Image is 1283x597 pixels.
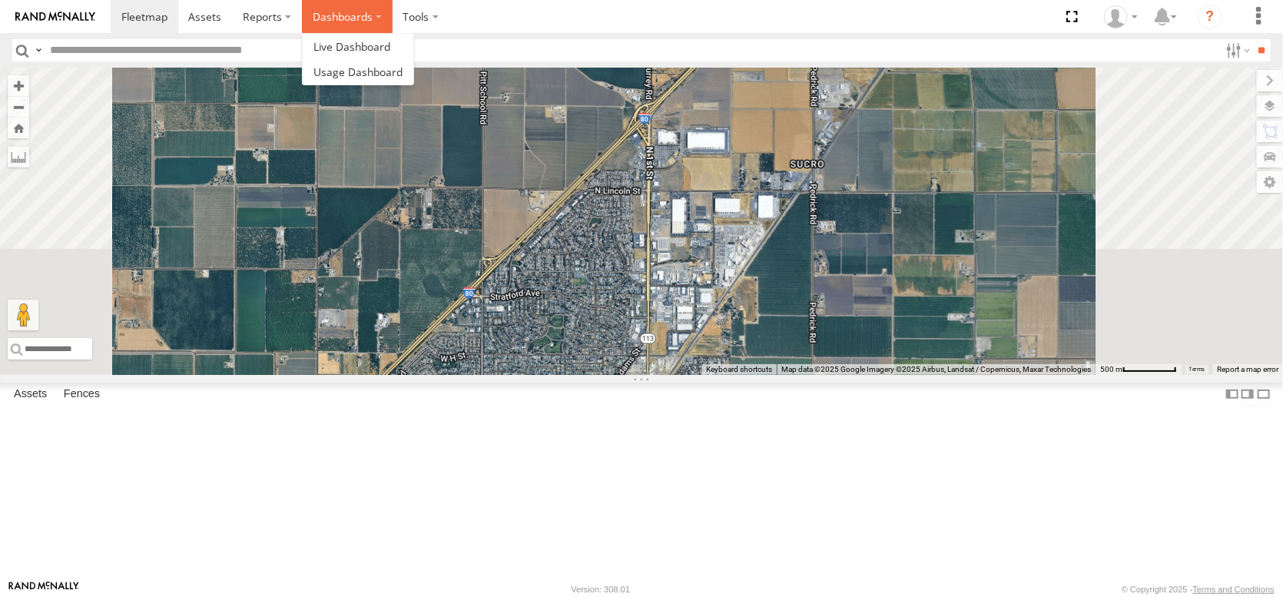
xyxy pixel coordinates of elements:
[781,365,1091,373] span: Map data ©2025 Google Imagery ©2025 Airbus, Landsat / Copernicus, Maxar Technologies
[572,585,630,594] div: Version: 308.01
[1096,364,1182,375] button: Map Scale: 500 m per 67 pixels
[1122,585,1275,594] div: © Copyright 2025 -
[1189,366,1205,373] a: Terms (opens in new tab)
[6,383,55,405] label: Assets
[8,118,29,138] button: Zoom Home
[8,146,29,167] label: Measure
[706,364,772,375] button: Keyboard shortcuts
[8,75,29,96] button: Zoom in
[1220,39,1253,61] label: Search Filter Options
[1198,5,1222,29] i: ?
[8,96,29,118] button: Zoom out
[8,300,38,330] button: Drag Pegman onto the map to open Street View
[56,383,108,405] label: Fences
[32,39,45,61] label: Search Query
[1257,171,1283,193] label: Map Settings
[1217,365,1278,373] a: Report a map error
[1225,383,1240,405] label: Dock Summary Table to the Left
[8,582,79,597] a: Visit our Website
[15,12,95,22] img: rand-logo.svg
[1240,383,1255,405] label: Dock Summary Table to the Right
[1193,585,1275,594] a: Terms and Conditions
[1099,5,1143,28] div: Dennis Braga
[1100,365,1122,373] span: 500 m
[1256,383,1271,405] label: Hide Summary Table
